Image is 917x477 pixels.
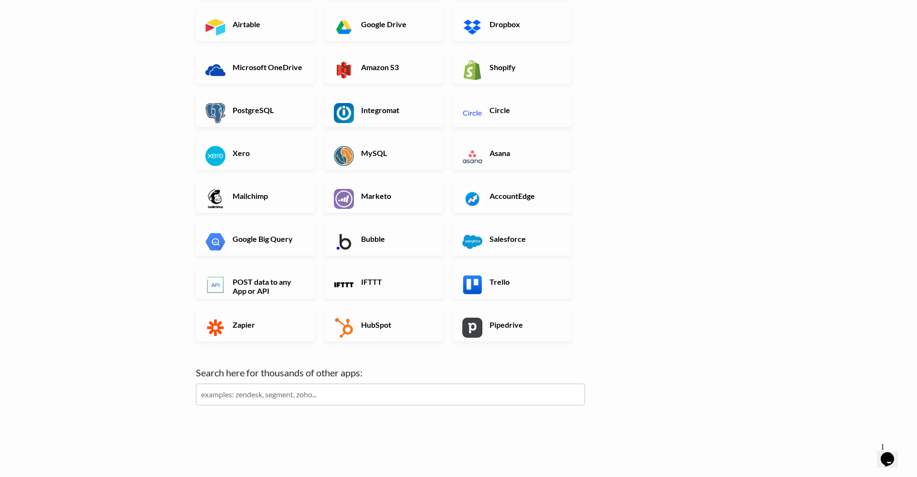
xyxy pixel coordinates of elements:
[324,8,443,41] a: Google Drive
[487,105,562,114] h6: Circle
[462,189,482,209] img: AccountEdge App & API
[334,189,354,209] img: Marketo App & API
[230,277,305,295] h6: POST data to any App or API
[453,8,572,41] a: Dropbox
[230,62,305,72] h6: Microsoft OneDrive
[334,103,354,123] img: Integromat App & API
[462,103,482,123] img: Circle App & API
[205,232,225,252] img: Google Big Query App & API
[196,308,315,342] a: Zapier
[334,275,354,295] img: IFTTT App & API
[324,222,443,256] a: Bubble
[205,189,225,209] img: Mailchimp App & API
[359,234,434,243] h6: Bubble
[462,275,482,295] img: Trello App & API
[453,265,572,299] a: Trello
[324,308,443,342] a: HubSpot
[334,232,354,252] img: Bubble App & API
[196,93,315,127] a: PostgreSQL
[462,146,482,166] img: Asana App & API
[487,148,562,157] h6: Asana
[230,320,305,329] h6: Zapier
[196,8,315,41] a: Airtable
[230,105,305,114] h6: PostgreSQL
[230,191,305,200] h6: Mailchimp
[196,179,315,213] a: Mailchimp
[205,275,225,295] img: POST data to any App or API App & API
[205,146,225,166] img: Xero App & API
[230,234,305,243] h6: Google Big Query
[230,20,305,29] h6: Airtable
[196,265,315,299] a: POST data to any App or API
[487,20,562,29] h6: Dropbox
[359,20,434,29] h6: Google Drive
[196,365,585,380] label: Search here for thousands of other apps:
[487,191,562,200] h6: AccountEdge
[359,62,434,72] h6: Amazon S3
[462,232,482,252] img: Salesforce App & API
[334,17,354,37] img: Google Drive App & API
[359,320,434,329] h6: HubSpot
[877,439,907,467] iframe: chat widget
[230,148,305,157] h6: Xero
[487,234,562,243] h6: Salesforce
[205,17,225,37] img: Airtable App & API
[453,93,572,127] a: Circle
[487,277,562,286] h6: Trello
[196,51,315,84] a: Microsoft OneDrive
[462,17,482,37] img: Dropbox App & API
[196,222,315,256] a: Google Big Query
[324,136,443,170] a: MySQL
[487,320,562,329] h6: Pipedrive
[453,222,572,256] a: Salesforce
[359,277,434,286] h6: IFTTT
[324,265,443,299] a: IFTTT
[453,136,572,170] a: Asana
[324,179,443,213] a: Marketo
[359,191,434,200] h6: Marketo
[334,146,354,166] img: MySQL App & API
[359,148,434,157] h6: MySQL
[196,384,585,405] input: examples: zendesk, segment, zoho...
[487,62,562,72] h6: Shopify
[324,93,443,127] a: Integromat
[453,179,572,213] a: AccountEdge
[334,60,354,80] img: Amazon S3 App & API
[462,318,482,338] img: Pipedrive App & API
[205,60,225,80] img: Microsoft OneDrive App & API
[453,308,572,342] a: Pipedrive
[334,318,354,338] img: HubSpot App & API
[324,51,443,84] a: Amazon S3
[205,103,225,123] img: PostgreSQL App & API
[462,60,482,80] img: Shopify App & API
[453,51,572,84] a: Shopify
[196,136,315,170] a: Xero
[359,105,434,114] h6: Integromat
[205,318,225,338] img: Zapier App & API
